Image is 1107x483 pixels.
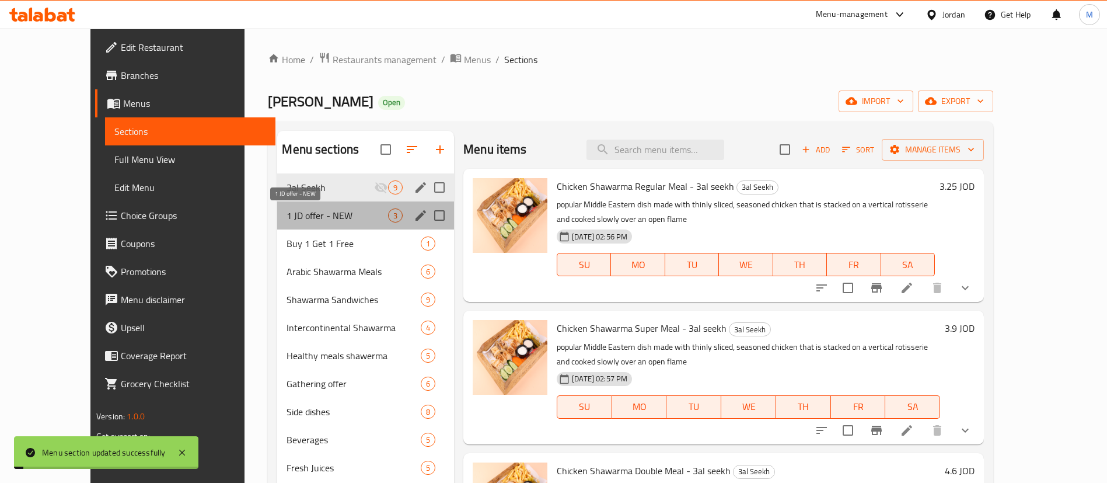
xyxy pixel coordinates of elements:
[388,180,403,194] div: items
[808,416,836,444] button: sort-choices
[473,178,547,253] img: Chicken Shawarma Regular Meal - 3al seekh
[96,409,125,424] span: Version:
[287,293,421,307] span: Shawarma Sandwiches
[421,266,435,277] span: 6
[463,141,527,158] h2: Menu items
[729,322,771,336] div: 3al Seekh
[421,435,435,446] span: 5
[282,141,359,158] h2: Menu sections
[426,135,454,164] button: Add section
[96,429,150,444] span: Get support on:
[918,91,993,112] button: export
[412,207,429,224] button: edit
[862,416,891,444] button: Branch-specific-item
[721,395,776,419] button: WE
[927,94,984,109] span: export
[737,180,778,194] span: 3al Seekh
[95,370,275,398] a: Grocery Checklist
[886,256,930,273] span: SA
[729,323,770,336] span: 3al Seekh
[450,52,491,67] a: Menus
[612,395,667,419] button: MO
[287,433,421,447] span: Beverages
[121,68,266,82] span: Branches
[121,265,266,279] span: Promotions
[504,53,537,67] span: Sections
[277,286,454,314] div: Shawarma Sandwiches9
[441,53,445,67] li: /
[389,210,402,221] span: 3
[268,88,373,114] span: [PERSON_NAME]
[616,256,660,273] span: MO
[923,416,951,444] button: delete
[421,406,435,418] span: 8
[671,398,717,415] span: TU
[277,201,454,230] div: 1 JD offer - NEW3edit
[836,276,860,300] span: Select to update
[800,143,832,157] span: Add
[1086,8,1093,21] span: M
[891,143,975,157] span: Manage items
[95,258,275,286] a: Promotions
[562,256,606,273] span: SU
[333,53,436,67] span: Restaurants management
[95,89,275,117] a: Menus
[277,370,454,398] div: Gathering offer6
[287,180,374,194] div: 3al Seekh
[958,281,972,295] svg: Show Choices
[557,340,940,369] p: popular Middle Eastern dish made with thinly sliced, seasoned chicken that is stacked on a vertic...
[421,378,435,390] span: 6
[388,209,403,223] div: items
[95,342,275,370] a: Coverage Report
[319,52,436,67] a: Restaurants management
[839,141,877,159] button: Sort
[940,178,975,194] h6: 3.25 JOD
[611,253,665,276] button: MO
[495,53,500,67] li: /
[958,423,972,437] svg: Show Choices
[121,237,266,251] span: Coupons
[287,265,421,279] div: Arabic Shawarma Meals
[557,197,935,227] p: popular Middle Eastern dish made with thinly sliced, seasoned chicken that is stacked on a vertic...
[827,253,881,276] button: FR
[836,418,860,443] span: Select to update
[121,321,266,335] span: Upsell
[378,96,405,110] div: Open
[42,446,166,459] div: Menu section updated successfully
[121,209,266,223] span: Choice Groups
[666,395,721,419] button: TU
[557,462,731,479] span: Chicken Shawarma Double Meal - 3al seekh
[277,342,454,370] div: Healthy meals shawerma5
[773,137,797,162] span: Select section
[95,230,275,258] a: Coupons
[287,377,421,391] span: Gathering offer
[781,398,826,415] span: TH
[842,143,874,157] span: Sort
[773,253,827,276] button: TH
[586,140,724,160] input: search
[287,405,421,419] div: Side dishes
[816,8,888,22] div: Menu-management
[832,256,876,273] span: FR
[421,405,435,419] div: items
[808,274,836,302] button: sort-choices
[389,182,402,193] span: 9
[733,465,775,479] div: 3al Seekh
[464,53,491,67] span: Menus
[885,395,940,419] button: SA
[557,395,612,419] button: SU
[567,231,632,242] span: [DATE] 02:56 PM
[287,321,421,335] span: Intercontinental Shawarma
[95,33,275,61] a: Edit Restaurant
[421,238,435,249] span: 1
[797,141,834,159] button: Add
[942,8,965,21] div: Jordan
[665,253,719,276] button: TU
[277,314,454,342] div: Intercontinental Shawarma4
[287,349,421,363] span: Healthy meals shawerma
[114,152,266,166] span: Full Menu View
[105,173,275,201] a: Edit Menu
